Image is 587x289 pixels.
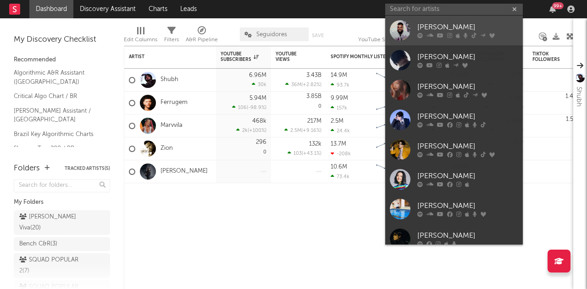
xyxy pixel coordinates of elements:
[14,68,101,87] a: Algorithmic A&R Assistant ([GEOGRAPHIC_DATA])
[14,163,40,174] div: Folders
[14,91,101,101] a: Critical Algo Chart / BR
[258,82,266,87] span: 30k
[309,141,321,147] div: 132k
[221,51,259,62] div: YouTube Subscribers
[417,141,518,152] div: [PERSON_NAME]
[248,105,265,110] span: -98.9 %
[161,168,208,175] a: [PERSON_NAME]
[249,72,266,78] div: 6.96M
[358,34,427,45] div: YouTube Subscribers (YouTube Subscribers)
[385,224,523,254] a: [PERSON_NAME]
[14,129,101,139] a: Brazil Key Algorithmic Charts
[385,194,523,224] a: [PERSON_NAME]
[385,4,523,15] input: Search for artists
[19,212,84,234] div: [PERSON_NAME] Viva ( 20 )
[238,105,247,110] span: 106
[331,72,347,78] div: 14.9M
[306,72,321,78] div: 3.43B
[331,174,349,180] div: 73.4k
[372,92,413,115] svg: Chart title
[417,111,518,122] div: [PERSON_NAME]
[532,51,565,62] div: TikTok Followers
[331,141,346,147] div: 13.7M
[358,23,427,49] div: YouTube Subscribers (YouTube Subscribers)
[284,127,321,133] div: ( )
[290,128,301,133] span: 2.5M
[417,230,518,241] div: [PERSON_NAME]
[532,92,578,114] div: 0
[14,197,110,208] div: My Folders
[385,16,523,45] a: [PERSON_NAME]
[14,237,110,251] a: Bench C&R(3)
[164,23,179,49] div: Filters
[263,52,272,61] button: Filter by YouTube Subscribers
[372,115,413,137] svg: Chart title
[307,118,321,124] div: 217M
[312,33,324,38] button: Save
[242,128,248,133] span: 2k
[285,82,321,87] div: ( )
[532,115,578,137] div: 0
[417,201,518,212] div: [PERSON_NAME]
[385,135,523,164] a: [PERSON_NAME]
[129,54,198,60] div: Artist
[372,160,413,183] svg: Chart title
[331,164,347,170] div: 10.6M
[232,104,266,110] div: ( )
[14,143,101,153] a: Shazam Top 200 / BR
[569,52,578,61] button: Filter by TikTok Followers
[14,106,101,125] a: [PERSON_NAME] Assistant / [GEOGRAPHIC_DATA]
[249,95,266,101] div: 5.94M
[14,210,110,235] a: [PERSON_NAME] Viva(20)
[161,145,173,153] a: Zion
[303,151,320,156] span: +43.1 %
[186,34,218,45] div: A&R Pipeline
[186,23,218,49] div: A&R Pipeline
[385,164,523,194] a: [PERSON_NAME]
[331,54,399,60] div: Spotify Monthly Listeners
[566,116,578,122] div: 1.5M
[221,137,266,160] div: 0
[276,92,321,114] div: 0
[549,5,556,13] button: 99+
[14,179,110,192] input: Search for folders...
[372,137,413,160] svg: Chart title
[164,34,179,45] div: Filters
[417,171,518,182] div: [PERSON_NAME]
[385,75,523,105] a: [PERSON_NAME]
[252,118,266,124] div: 468k
[288,150,321,156] div: ( )
[161,122,183,130] a: Marvvila
[276,51,308,62] div: YouTube Views
[331,118,343,124] div: 2.5M
[14,34,110,45] div: My Discovery Checklist
[14,253,110,278] a: SQUAD POPULAR 2(7)
[124,34,157,45] div: Edit Columns
[161,99,188,107] a: Ferrugem
[161,76,178,84] a: Shubh
[65,166,110,171] button: Tracked Artists(5)
[19,255,84,277] div: SQUAD POPULAR 2 ( 7 )
[236,127,266,133] div: ( )
[331,95,348,101] div: 9.99M
[385,45,523,75] a: [PERSON_NAME]
[19,239,57,250] div: Bench C&R ( 3 )
[249,128,265,133] span: +100 %
[417,22,518,33] div: [PERSON_NAME]
[293,151,302,156] span: 103
[14,55,110,65] div: Recommended
[417,82,518,93] div: [PERSON_NAME]
[306,93,321,99] div: 3.85B
[303,128,320,133] span: +9.16 %
[331,128,350,134] div: 24.4k
[372,69,413,92] svg: Chart title
[565,93,578,99] div: 1.4M
[124,23,157,49] div: Edit Columns
[331,105,347,111] div: 157k
[256,139,266,145] div: 296
[385,105,523,135] a: [PERSON_NAME]
[291,82,301,87] span: 36M
[417,52,518,63] div: [PERSON_NAME]
[312,52,321,61] button: Filter by YouTube Views
[552,2,564,9] div: 99 +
